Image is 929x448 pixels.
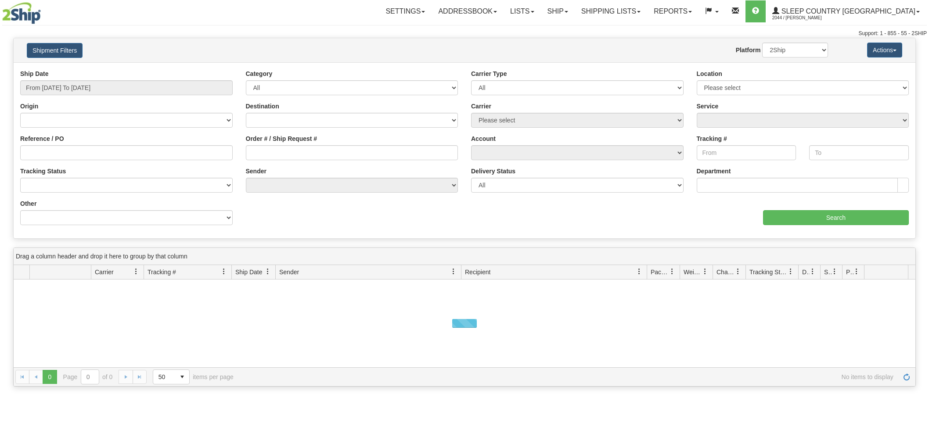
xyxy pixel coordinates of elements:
[504,0,540,22] a: Lists
[731,264,745,279] a: Charge filter column settings
[379,0,432,22] a: Settings
[95,268,114,276] span: Carrier
[697,102,719,111] label: Service
[698,264,713,279] a: Weight filter column settings
[2,2,41,24] img: logo2044.jpg
[279,268,299,276] span: Sender
[20,199,36,208] label: Other
[20,69,49,78] label: Ship Date
[541,0,575,22] a: Ship
[779,7,915,15] span: Sleep Country [GEOGRAPHIC_DATA]
[665,264,680,279] a: Packages filter column settings
[763,210,909,225] input: Search
[20,167,66,176] label: Tracking Status
[783,264,798,279] a: Tracking Status filter column settings
[651,268,669,276] span: Packages
[153,369,190,384] span: Page sizes drop down
[446,264,461,279] a: Sender filter column settings
[158,373,170,381] span: 50
[471,69,507,78] label: Carrier Type
[14,248,915,265] div: grid grouping header
[246,167,266,176] label: Sender
[647,0,699,22] a: Reports
[148,268,176,276] span: Tracking #
[27,43,83,58] button: Shipment Filters
[697,69,722,78] label: Location
[827,264,842,279] a: Shipment Issues filter column settings
[471,102,491,111] label: Carrier
[43,370,57,384] span: Page 0
[246,134,317,143] label: Order # / Ship Request #
[809,145,909,160] input: To
[772,14,838,22] span: 2044 / [PERSON_NAME]
[246,69,273,78] label: Category
[684,268,702,276] span: Weight
[766,0,926,22] a: Sleep Country [GEOGRAPHIC_DATA] 2044 / [PERSON_NAME]
[471,167,515,176] label: Delivery Status
[20,134,64,143] label: Reference / PO
[235,268,262,276] span: Ship Date
[846,268,853,276] span: Pickup Status
[824,268,832,276] span: Shipment Issues
[697,134,727,143] label: Tracking #
[749,268,788,276] span: Tracking Status
[2,30,927,37] div: Support: 1 - 855 - 55 - 2SHIP
[465,268,490,276] span: Recipient
[432,0,504,22] a: Addressbook
[867,43,902,57] button: Actions
[909,179,928,269] iframe: chat widget
[471,134,496,143] label: Account
[697,145,796,160] input: From
[717,268,735,276] span: Charge
[632,264,647,279] a: Recipient filter column settings
[129,264,144,279] a: Carrier filter column settings
[849,264,864,279] a: Pickup Status filter column settings
[260,264,275,279] a: Ship Date filter column settings
[575,0,647,22] a: Shipping lists
[900,370,914,384] a: Refresh
[802,268,810,276] span: Delivery Status
[216,264,231,279] a: Tracking # filter column settings
[246,373,893,380] span: No items to display
[175,370,189,384] span: select
[736,46,761,54] label: Platform
[63,369,113,384] span: Page of 0
[153,369,234,384] span: items per page
[246,102,279,111] label: Destination
[20,102,38,111] label: Origin
[697,167,731,176] label: Department
[805,264,820,279] a: Delivery Status filter column settings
